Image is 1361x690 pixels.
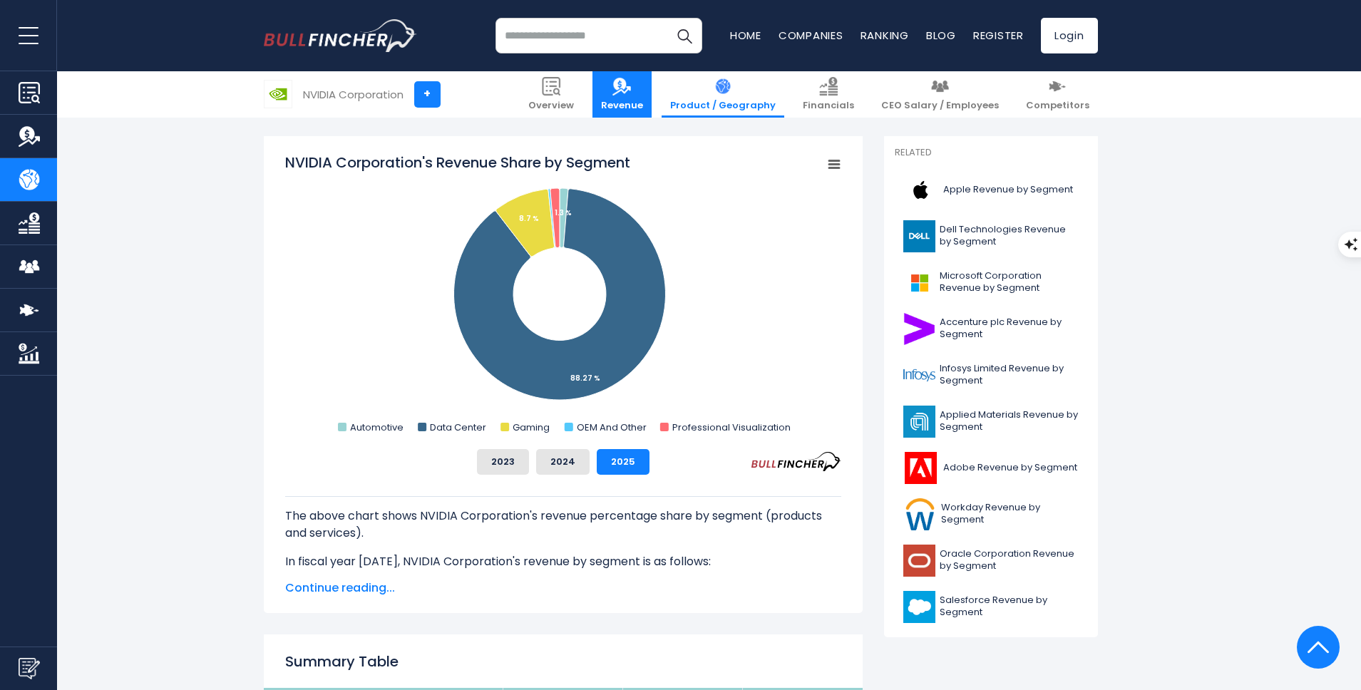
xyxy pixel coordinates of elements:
[597,449,649,475] button: 2025
[903,591,935,623] img: CRM logo
[285,580,841,597] span: Continue reading...
[903,313,935,345] img: ACN logo
[940,548,1079,572] span: Oracle Corporation Revenue by Segment
[536,449,590,475] button: 2024
[973,28,1024,43] a: Register
[895,309,1087,349] a: Accenture plc Revenue by Segment
[519,213,539,224] tspan: 8.7 %
[940,363,1079,387] span: Infosys Limited Revenue by Segment
[943,462,1077,474] span: Adobe Revenue by Segment
[285,508,841,542] p: The above chart shows NVIDIA Corporation's revenue percentage share by segment (products and serv...
[940,224,1079,248] span: Dell Technologies Revenue by Segment
[1041,18,1098,53] a: Login
[895,147,1087,159] p: Related
[430,421,486,434] text: Data Center
[265,81,292,108] img: NVDA logo
[555,207,572,218] tspan: 1.3 %
[672,421,790,434] text: Professional Visualization
[285,153,841,438] svg: NVIDIA Corporation's Revenue Share by Segment
[794,71,863,118] a: Financials
[895,402,1087,441] a: Applied Materials Revenue by Segment
[414,81,441,108] a: +
[903,498,938,530] img: WDAY logo
[264,19,417,52] img: bullfincher logo
[903,452,939,484] img: ADBE logo
[881,100,999,112] span: CEO Salary / Employees
[264,19,417,52] a: Go to homepage
[926,28,956,43] a: Blog
[903,406,935,438] img: AMAT logo
[601,100,643,112] span: Revenue
[903,267,935,299] img: MSFT logo
[576,421,646,434] text: OEM And Other
[940,316,1079,341] span: Accenture plc Revenue by Segment
[662,71,784,118] a: Product / Geography
[520,71,582,118] a: Overview
[903,220,935,252] img: DELL logo
[1017,71,1098,118] a: Competitors
[477,449,529,475] button: 2023
[940,594,1079,619] span: Salesforce Revenue by Segment
[667,18,702,53] button: Search
[940,409,1079,433] span: Applied Materials Revenue by Segment
[285,651,841,672] h2: Summary Table
[285,553,841,570] p: In fiscal year [DATE], NVIDIA Corporation's revenue by segment is as follows:
[350,421,404,434] text: Automotive
[943,184,1073,196] span: Apple Revenue by Segment
[903,359,935,391] img: INFY logo
[570,373,600,383] tspan: 88.27 %
[730,28,761,43] a: Home
[895,263,1087,302] a: Microsoft Corporation Revenue by Segment
[303,86,404,103] div: NVIDIA Corporation
[895,170,1087,210] a: Apple Revenue by Segment
[1026,100,1089,112] span: Competitors
[513,421,550,434] text: Gaming
[285,153,630,172] tspan: NVIDIA Corporation's Revenue Share by Segment
[779,28,843,43] a: Companies
[903,174,939,206] img: AAPL logo
[941,502,1078,526] span: Workday Revenue by Segment
[895,217,1087,256] a: Dell Technologies Revenue by Segment
[670,100,776,112] span: Product / Geography
[895,356,1087,395] a: Infosys Limited Revenue by Segment
[895,541,1087,580] a: Oracle Corporation Revenue by Segment
[861,28,909,43] a: Ranking
[895,448,1087,488] a: Adobe Revenue by Segment
[803,100,854,112] span: Financials
[592,71,652,118] a: Revenue
[895,495,1087,534] a: Workday Revenue by Segment
[940,270,1079,294] span: Microsoft Corporation Revenue by Segment
[873,71,1007,118] a: CEO Salary / Employees
[528,100,574,112] span: Overview
[895,587,1087,627] a: Salesforce Revenue by Segment
[903,545,935,577] img: ORCL logo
